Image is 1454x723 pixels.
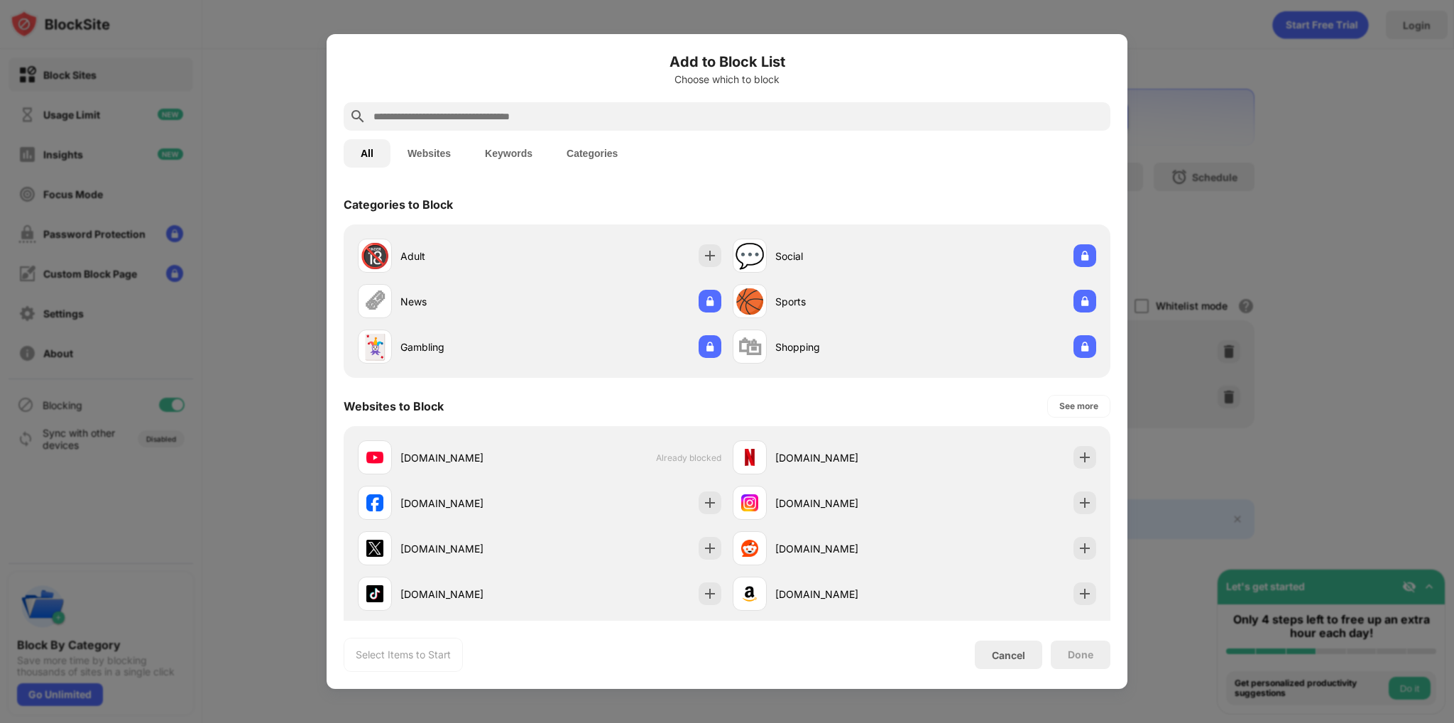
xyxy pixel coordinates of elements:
div: Sports [775,294,914,309]
img: favicons [366,585,383,602]
div: Choose which to block [344,74,1110,85]
div: [DOMAIN_NAME] [400,541,540,556]
div: [DOMAIN_NAME] [400,587,540,602]
div: 🃏 [360,332,390,361]
img: favicons [741,585,758,602]
div: Categories to Block [344,197,453,212]
button: Websites [390,139,468,168]
div: [DOMAIN_NAME] [775,450,914,465]
button: Keywords [468,139,550,168]
span: Already blocked [656,452,721,463]
div: Select Items to Start [356,648,451,662]
div: Cancel [992,649,1025,661]
img: favicons [366,540,383,557]
div: Adult [400,249,540,263]
div: 🔞 [360,241,390,271]
div: 🛍 [738,332,762,361]
div: [DOMAIN_NAME] [775,587,914,602]
div: Gambling [400,339,540,354]
div: Websites to Block [344,399,444,413]
img: search.svg [349,108,366,125]
div: 💬 [735,241,765,271]
button: All [344,139,390,168]
div: 🏀 [735,287,765,316]
img: favicons [366,494,383,511]
div: [DOMAIN_NAME] [775,496,914,511]
img: favicons [741,494,758,511]
div: [DOMAIN_NAME] [400,450,540,465]
div: Shopping [775,339,914,354]
button: Categories [550,139,635,168]
div: Done [1068,649,1093,661]
div: 🗞 [363,287,387,316]
div: Social [775,249,914,263]
img: favicons [741,449,758,466]
img: favicons [741,540,758,557]
div: [DOMAIN_NAME] [775,541,914,556]
div: [DOMAIN_NAME] [400,496,540,511]
div: News [400,294,540,309]
h6: Add to Block List [344,51,1110,72]
img: favicons [366,449,383,466]
div: See more [1059,399,1098,413]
